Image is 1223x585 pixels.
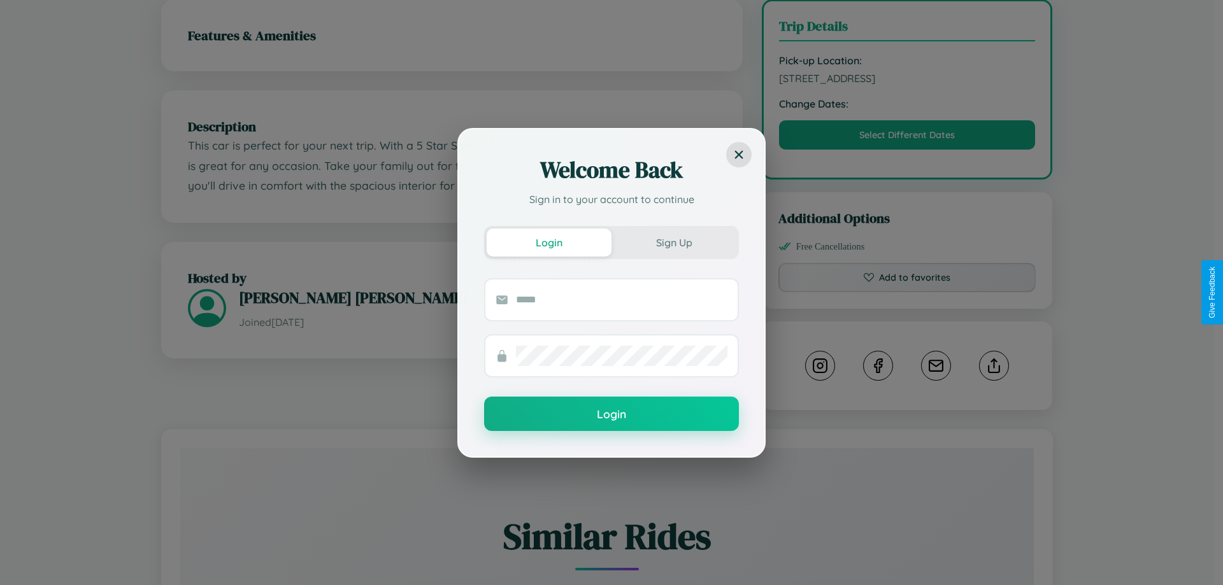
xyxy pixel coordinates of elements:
button: Sign Up [611,229,736,257]
div: Give Feedback [1208,267,1217,318]
p: Sign in to your account to continue [484,192,739,207]
h2: Welcome Back [484,155,739,185]
button: Login [484,397,739,431]
button: Login [487,229,611,257]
